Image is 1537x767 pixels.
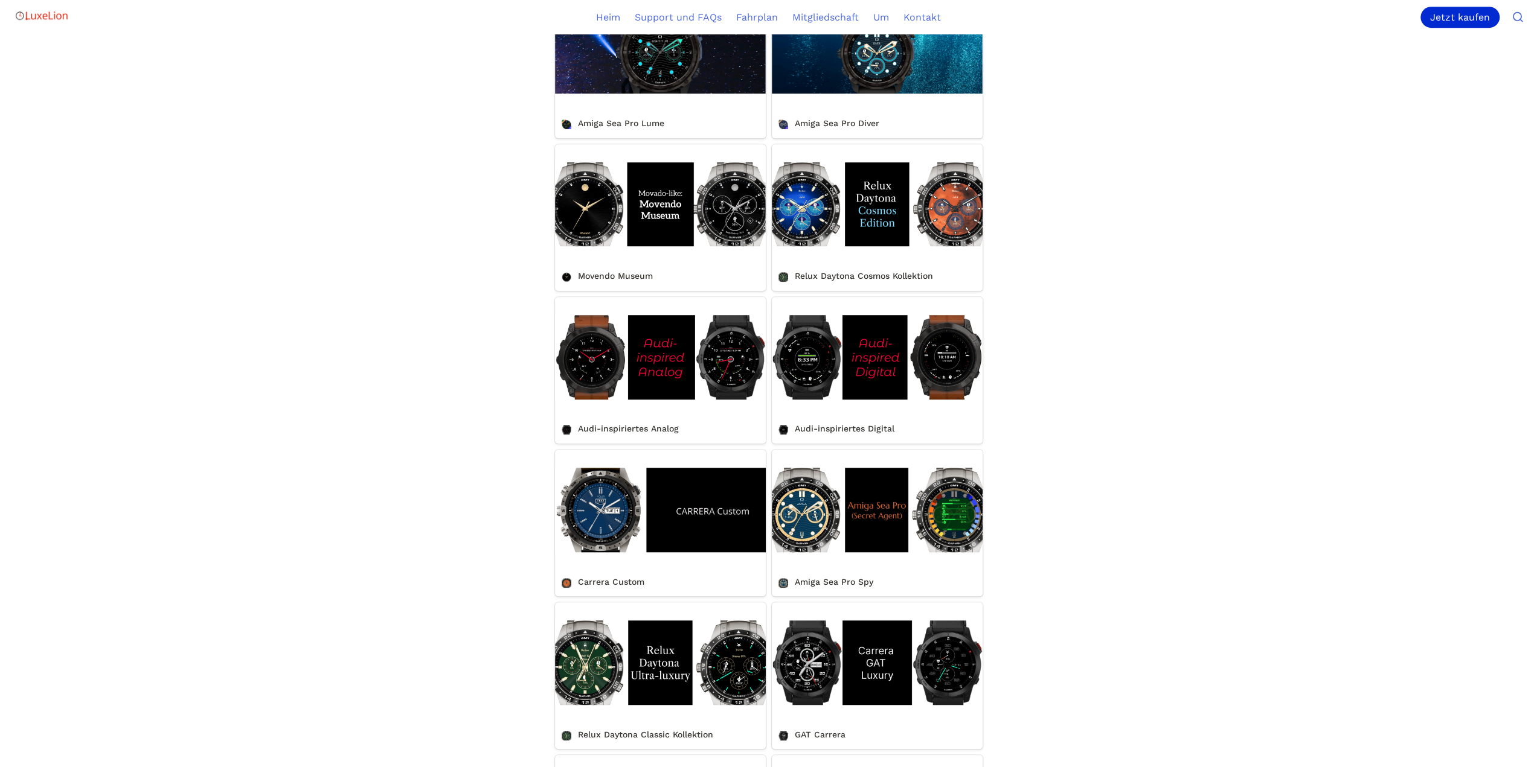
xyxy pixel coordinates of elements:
font: Jetzt kaufen [1430,11,1490,23]
font: Relux Daytona Cosmos Kollektion [772,144,932,156]
a: Audi-inspiriertes Analog [555,297,766,444]
font: Um [873,11,889,23]
a: GAT Carrera [772,602,983,749]
font: Audi-inspiriertes Analog [555,297,669,308]
a: Amiga Sea Pro Spy [772,450,983,596]
font: Relux Daytona Classic Kollektion [555,602,710,614]
font: Kontakt [903,11,941,23]
a: Relux Daytona Cosmos Kollektion [772,144,983,291]
a: Movendo Museum [555,144,766,291]
font: Von Audi inspirierte Doppelanzeige [772,755,936,766]
font: Audi-inspiriertes Digital [772,297,884,308]
font: Fahrplan [736,11,778,23]
font: Mitgliedschaft [792,11,859,23]
font: Coquette Sport [555,755,628,766]
font: Movendo Museum [555,144,641,156]
font: Heim [596,11,620,23]
font: GAT Carrera [772,602,830,614]
a: Relux Daytona Classic Kollektion [555,602,766,749]
a: Jetzt kaufen [1420,7,1504,28]
font: Carrera Custom [555,450,631,461]
a: Audi-inspiriertes Digital [772,297,983,444]
font: Support und FAQs [635,11,722,23]
font: Amiga Sea Pro Spy [772,450,860,461]
img: Logo [14,4,69,28]
a: Carrera Custom [555,450,766,596]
